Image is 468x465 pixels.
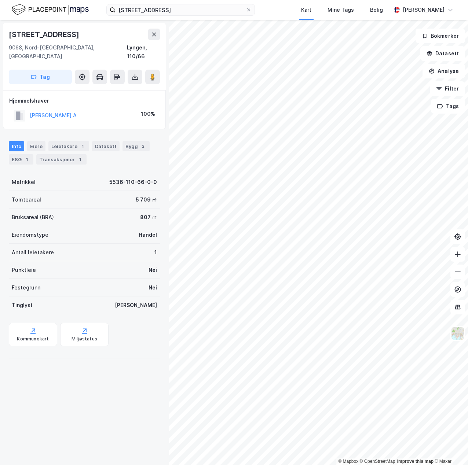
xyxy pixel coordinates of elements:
div: 9068, Nord-[GEOGRAPHIC_DATA], [GEOGRAPHIC_DATA] [9,43,127,61]
div: 1 [79,143,86,150]
div: Mine Tags [328,5,354,14]
iframe: Chat Widget [431,430,468,465]
div: 807 ㎡ [140,213,157,222]
input: Søk på adresse, matrikkel, gårdeiere, leietakere eller personer [116,4,246,15]
div: Eiendomstype [12,230,48,239]
img: Z [451,326,465,340]
div: Bolig [370,5,383,14]
div: Antall leietakere [12,248,54,257]
div: Transaksjoner [36,154,87,165]
div: Miljøstatus [72,336,97,342]
button: Bokmerker [416,29,465,43]
button: Analyse [423,64,465,78]
button: Filter [430,81,465,96]
div: Punktleie [12,266,36,274]
div: Festegrunn [12,283,40,292]
div: 2 [139,143,147,150]
div: 100% [141,110,155,118]
div: Leietakere [48,141,89,151]
div: 1 [23,156,30,163]
button: Tags [431,99,465,114]
div: Eiere [27,141,45,151]
div: 1 [154,248,157,257]
div: Info [9,141,24,151]
div: Nei [149,283,157,292]
a: Improve this map [397,459,434,464]
div: 5 709 ㎡ [136,195,157,204]
button: Datasett [420,46,465,61]
button: Tag [9,70,72,84]
div: Kart [301,5,311,14]
div: Hjemmelshaver [9,96,160,105]
div: Datasett [92,141,120,151]
a: Mapbox [338,459,358,464]
div: [PERSON_NAME] [115,301,157,310]
div: 5536-110-66-0-0 [109,178,157,187]
div: 1 [76,156,84,163]
div: Kontrollprogram for chat [431,430,468,465]
a: OpenStreetMap [360,459,395,464]
div: [PERSON_NAME] [403,5,445,14]
div: Bygg [123,141,150,151]
div: ESG [9,154,33,165]
div: Lyngen, 110/66 [127,43,160,61]
div: [STREET_ADDRESS] [9,29,81,40]
div: Nei [149,266,157,274]
div: Kommunekart [17,336,49,342]
div: Tinglyst [12,301,33,310]
div: Handel [139,230,157,239]
img: logo.f888ab2527a4732fd821a326f86c7f29.svg [12,3,89,16]
div: Tomteareal [12,195,41,204]
div: Matrikkel [12,178,36,187]
div: Bruksareal (BRA) [12,213,54,222]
